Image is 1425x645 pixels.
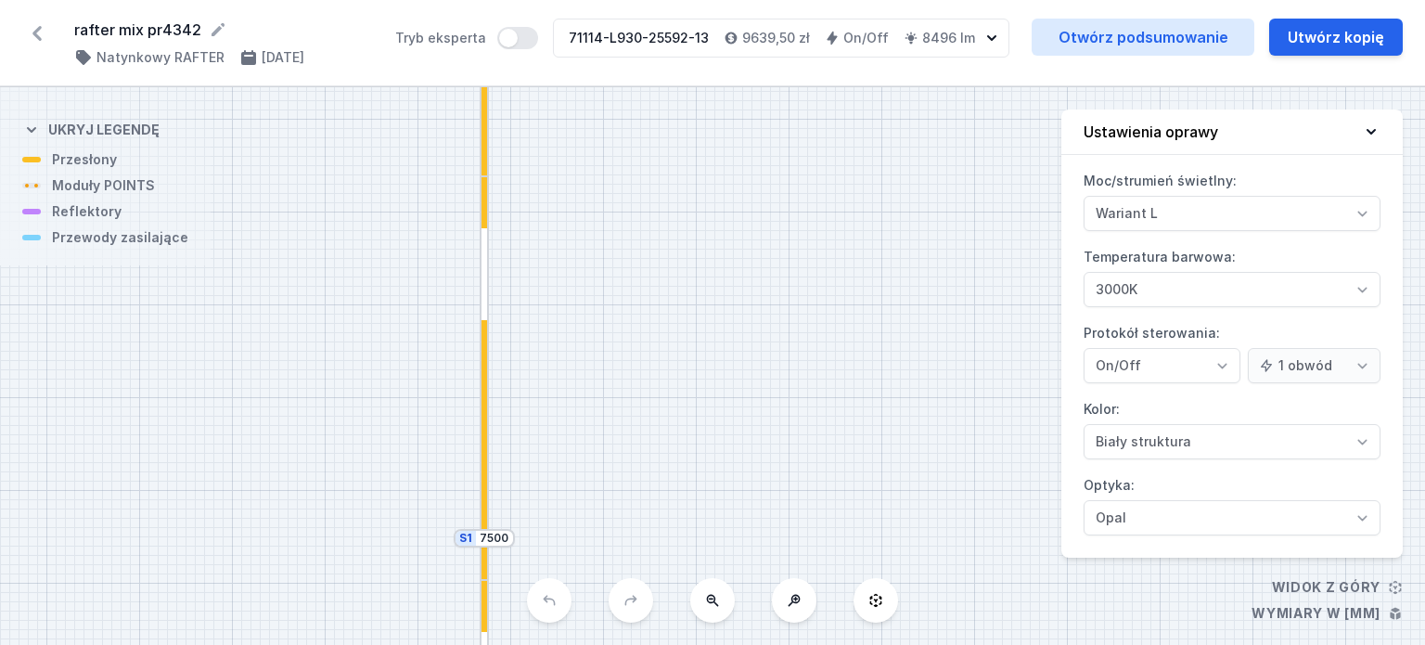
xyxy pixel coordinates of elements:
h4: Natynkowy RAFTER [96,48,225,67]
form: rafter mix pr4342 [74,19,373,41]
h4: Ustawienia oprawy [1084,121,1218,143]
button: Tryb eksperta [497,27,538,49]
h4: Ukryj legendę [48,121,160,139]
button: 71114-L930-25592-139639,50 złOn/Off8496 lm [553,19,1009,58]
a: Otwórz podsumowanie [1032,19,1254,56]
button: Edytuj nazwę projektu [209,20,227,39]
div: 71114-L930-25592-13 [569,29,709,47]
h4: On/Off [843,29,889,47]
input: Wymiar [mm] [480,531,509,546]
button: Ukryj legendę [22,106,160,150]
h4: 9639,50 zł [742,29,810,47]
label: Protokół sterowania: [1084,318,1380,383]
select: Kolor: [1084,424,1380,459]
label: Optyka: [1084,471,1380,535]
select: Protokół sterowania: [1084,348,1240,383]
select: Temperatura barwowa: [1084,272,1380,307]
h4: [DATE] [262,48,304,67]
select: Protokół sterowania: [1248,348,1380,383]
label: Moc/strumień świetlny: [1084,166,1380,231]
label: Kolor: [1084,394,1380,459]
h4: 8496 lm [922,29,975,47]
button: Ustawienia oprawy [1061,110,1403,155]
label: Tryb eksperta [395,27,538,49]
button: Utwórz kopię [1269,19,1403,56]
select: Moc/strumień świetlny: [1084,196,1380,231]
label: Temperatura barwowa: [1084,242,1380,307]
select: Optyka: [1084,500,1380,535]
